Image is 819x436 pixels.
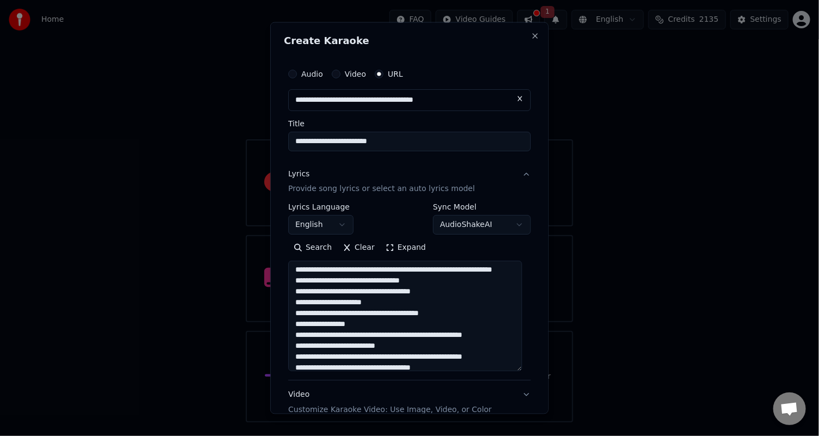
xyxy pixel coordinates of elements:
[288,380,531,424] button: VideoCustomize Karaoke Video: Use Image, Video, or Color
[284,35,535,45] h2: Create Karaoke
[433,203,531,211] label: Sync Model
[380,239,431,256] button: Expand
[288,404,492,415] p: Customize Karaoke Video: Use Image, Video, or Color
[288,203,353,211] label: Lyrics Language
[288,119,531,127] label: Title
[288,159,531,203] button: LyricsProvide song lyrics or select an auto lyrics model
[288,168,309,179] div: Lyrics
[288,203,531,380] div: LyricsProvide song lyrics or select an auto lyrics model
[388,70,403,77] label: URL
[288,389,492,415] div: Video
[345,70,366,77] label: Video
[337,239,380,256] button: Clear
[288,239,337,256] button: Search
[288,183,475,194] p: Provide song lyrics or select an auto lyrics model
[301,70,323,77] label: Audio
